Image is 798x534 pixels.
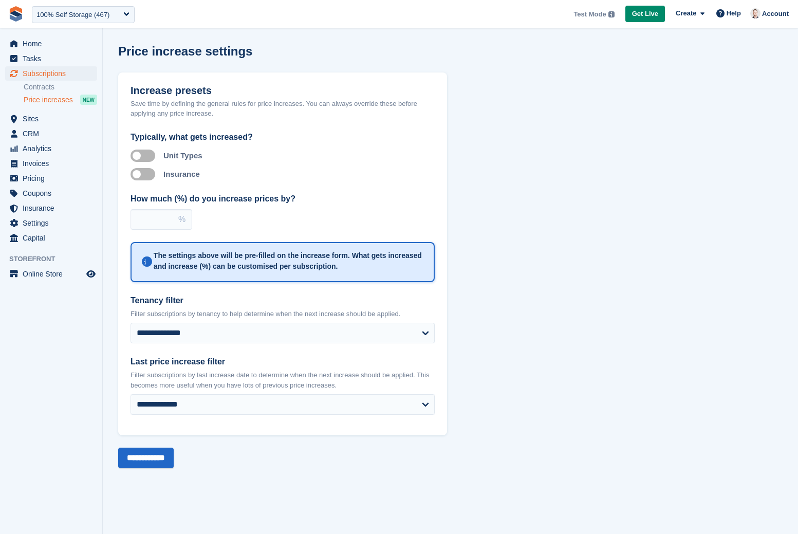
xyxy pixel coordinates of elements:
span: Home [23,36,84,51]
span: Coupons [23,186,84,200]
p: Save time by defining the general rules for price increases. You can always override these before... [131,99,435,119]
span: Subscriptions [23,66,84,81]
a: menu [5,51,97,66]
span: Online Store [23,267,84,281]
label: Last price increase filter [131,356,435,368]
a: menu [5,216,97,230]
span: Pricing [23,171,84,186]
label: Insurance [163,170,200,178]
div: NEW [80,95,97,105]
span: Capital [23,231,84,245]
label: Apply to unit types [131,155,159,156]
span: Tasks [23,51,84,66]
label: Tenancy filter [131,294,435,307]
a: Price increases NEW [24,94,97,105]
span: Invoices [23,156,84,171]
span: Storefront [9,254,102,264]
a: menu [5,126,97,141]
img: Jeff Knox [750,8,760,19]
span: Settings [23,216,84,230]
p: Filter subscriptions by tenancy to help determine when the next increase should be applied. [131,309,435,319]
a: menu [5,267,97,281]
h1: Price increase settings [118,44,252,58]
span: CRM [23,126,84,141]
span: Sites [23,112,84,126]
a: menu [5,156,97,171]
img: icon-info-grey-7440780725fd019a000dd9b08b2336e03edf1995a4989e88bcd33f0948082b44.svg [608,11,615,17]
a: menu [5,112,97,126]
a: menu [5,171,97,186]
label: How much (%) do you increase prices by? [131,193,435,205]
span: Create [676,8,696,19]
p: Filter subscriptions by last increase date to determine when the next increase should be applied.... [131,370,435,390]
span: Test Mode [573,9,606,20]
span: Account [762,9,789,19]
span: Price increases [24,95,73,105]
a: menu [5,66,97,81]
p: The settings above will be pre-filled on the increase form. What gets increased and increase (%) ... [154,250,423,272]
span: Analytics [23,141,84,156]
a: menu [5,141,97,156]
label: Apply to insurance [131,173,159,175]
img: stora-icon-8386f47178a22dfd0bd8f6a31ec36ba5ce8667c1dd55bd0f319d3a0aa187defe.svg [8,6,24,22]
a: menu [5,231,97,245]
span: Insurance [23,201,84,215]
a: menu [5,186,97,200]
a: menu [5,36,97,51]
h1: Increase presets [131,85,435,97]
div: 100% Self Storage (467) [36,10,109,20]
label: Unit Types [163,151,202,160]
a: Preview store [85,268,97,280]
a: Contracts [24,82,97,92]
a: Get Live [625,6,665,23]
div: Typically, what gets increased? [131,131,435,143]
a: menu [5,201,97,215]
span: Get Live [632,9,658,19]
span: Help [727,8,741,19]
